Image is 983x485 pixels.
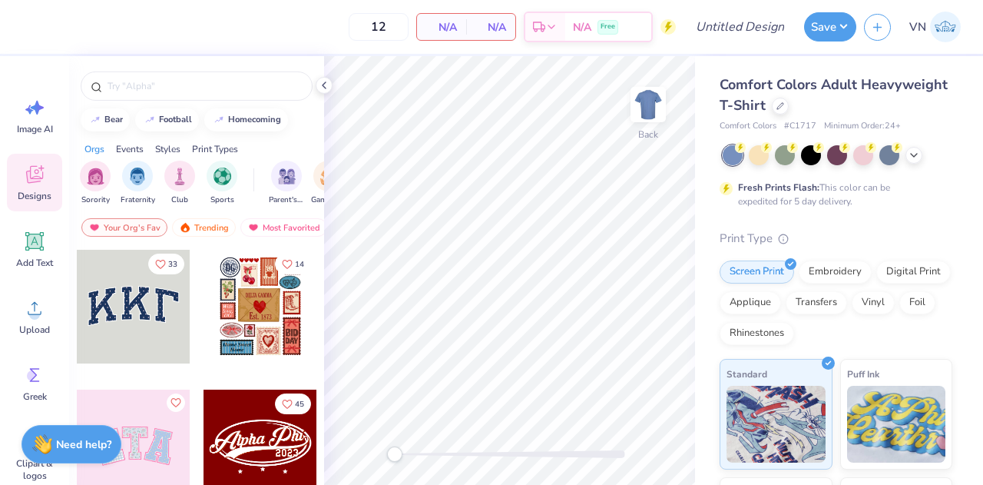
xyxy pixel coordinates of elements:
span: VN [909,18,926,36]
button: filter button [121,161,155,206]
img: Parent's Weekend Image [278,168,296,185]
img: Fraternity Image [129,168,146,185]
div: filter for Sports [207,161,237,206]
img: trend_line.gif [144,115,156,125]
span: Fraternity [121,194,155,206]
span: Sports [210,194,234,206]
input: Try "Alpha" [106,78,303,94]
span: Comfort Colors Adult Heavyweight T-Shirt [720,75,948,115]
div: Screen Print [720,261,794,284]
span: 14 [295,261,304,268]
div: football [159,115,192,124]
img: Sorority Image [87,168,104,185]
span: Sorority [81,194,110,206]
img: Vivian Nguyen [930,12,961,42]
div: filter for Parent's Weekend [269,161,304,206]
div: filter for Club [164,161,195,206]
span: Greek [23,390,47,403]
img: Game Day Image [320,168,338,185]
div: filter for Sorority [80,161,111,206]
span: Upload [19,324,50,336]
div: Foil [899,291,935,314]
div: Rhinestones [720,322,794,345]
div: Styles [155,142,180,156]
button: Like [275,254,311,274]
span: Game Day [311,194,346,206]
button: football [135,108,199,131]
div: Embroidery [799,261,872,284]
div: Print Type [720,230,952,247]
button: filter button [269,161,304,206]
button: bear [81,108,130,131]
button: Like [275,394,311,414]
div: Transfers [786,291,847,314]
span: Image AI [17,123,53,135]
div: This color can be expedited for 5 day delivery. [738,181,927,208]
span: Clipart & logos [9,457,60,482]
div: Accessibility label [387,447,402,462]
button: filter button [207,161,237,206]
input: Untitled Design [683,12,796,42]
button: Save [804,12,856,42]
span: N/A [426,19,457,35]
button: homecoming [204,108,288,131]
div: Print Types [192,142,238,156]
span: N/A [475,19,506,35]
button: filter button [311,161,346,206]
img: most_fav.gif [88,222,101,233]
button: filter button [164,161,195,206]
button: Like [167,394,185,412]
span: 33 [168,261,177,268]
img: Puff Ink [847,386,946,463]
span: Club [171,194,188,206]
span: Add Text [16,257,53,269]
span: Parent's Weekend [269,194,304,206]
div: Orgs [84,142,104,156]
span: Minimum Order: 24 + [824,120,901,133]
div: Applique [720,291,781,314]
a: VN [902,12,968,42]
img: trend_line.gif [213,115,225,125]
span: Puff Ink [847,366,879,382]
div: Vinyl [852,291,895,314]
img: Club Image [171,168,188,185]
img: most_fav.gif [247,222,260,233]
img: Sports Image [213,168,231,185]
img: trending.gif [179,222,191,233]
strong: Fresh Prints Flash: [738,181,819,194]
div: homecoming [228,115,281,124]
img: Standard [726,386,826,463]
div: Digital Print [876,261,951,284]
span: Standard [726,366,767,382]
div: Events [116,142,144,156]
span: Comfort Colors [720,120,776,133]
div: bear [104,115,123,124]
div: Trending [172,218,236,237]
div: Your Org's Fav [81,218,167,237]
span: 45 [295,400,304,408]
span: # C1717 [784,120,816,133]
img: Back [633,89,664,120]
div: filter for Game Day [311,161,346,206]
input: – – [349,13,409,41]
span: N/A [573,19,591,35]
span: Free [601,22,615,32]
img: trend_line.gif [89,115,101,125]
div: filter for Fraternity [121,161,155,206]
button: Like [148,254,184,274]
span: Designs [18,190,51,202]
strong: Need help? [56,437,111,452]
button: filter button [80,161,111,206]
div: Most Favorited [240,218,327,237]
div: Back [638,128,658,141]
